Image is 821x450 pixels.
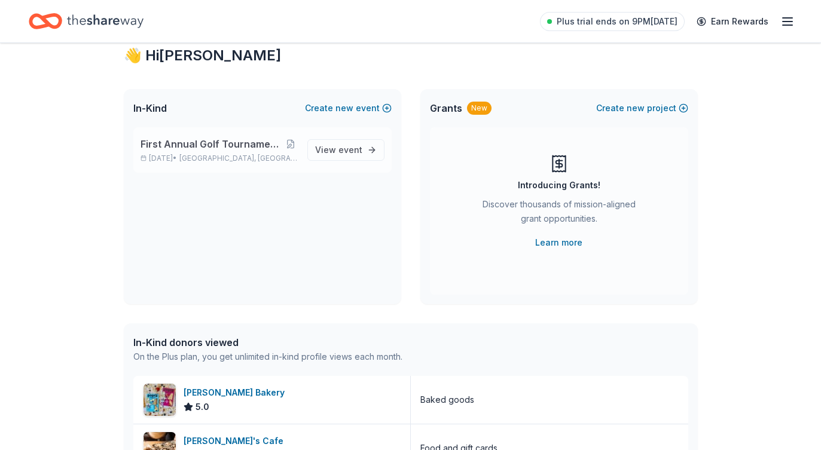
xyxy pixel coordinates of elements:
span: In-Kind [133,101,167,115]
span: event [338,145,362,155]
div: Discover thousands of mission-aligned grant opportunities. [478,197,640,231]
span: Plus trial ends on 9PM[DATE] [557,14,677,29]
a: Plus trial ends on 9PM[DATE] [540,12,685,31]
a: Home [29,7,144,35]
div: New [467,102,492,115]
span: new [627,101,645,115]
a: View event [307,139,384,161]
img: Image for Bobo's Bakery [144,384,176,416]
span: View [315,143,362,157]
div: On the Plus plan, you get unlimited in-kind profile views each month. [133,350,402,364]
span: First Annual Golf Tournament and Evening Celebration [141,137,285,151]
div: In-Kind donors viewed [133,335,402,350]
div: [PERSON_NAME]'s Cafe [184,434,288,448]
span: new [335,101,353,115]
a: Earn Rewards [689,11,776,32]
div: [PERSON_NAME] Bakery [184,385,289,400]
a: Learn more [535,235,582,250]
button: Createnewproject [596,101,688,115]
button: Createnewevent [305,101,392,115]
span: 5.0 [196,400,209,414]
div: Introducing Grants! [518,178,600,192]
div: 👋 Hi [PERSON_NAME] [124,46,698,65]
span: [GEOGRAPHIC_DATA], [GEOGRAPHIC_DATA] [179,154,297,163]
div: Baked goods [420,393,474,407]
p: [DATE] • [141,154,298,163]
span: Grants [430,101,462,115]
